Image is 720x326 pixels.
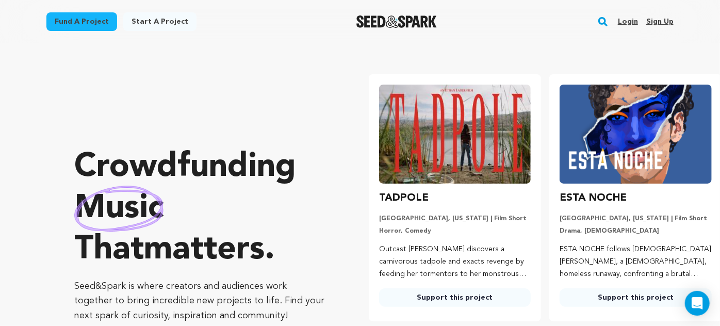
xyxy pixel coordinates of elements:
[560,227,712,235] p: Drama, [DEMOGRAPHIC_DATA]
[46,12,117,31] a: Fund a project
[74,279,328,323] p: Seed&Spark is where creators and audiences work together to bring incredible new projects to life...
[74,186,163,232] img: hand sketched image
[685,291,710,316] div: Open Intercom Messenger
[560,85,712,184] img: ESTA NOCHE image
[379,190,429,206] h3: TADPOLE
[379,288,531,307] a: Support this project
[560,215,712,223] p: [GEOGRAPHIC_DATA], [US_STATE] | Film Short
[560,190,627,206] h3: ESTA NOCHE
[379,215,531,223] p: [GEOGRAPHIC_DATA], [US_STATE] | Film Short
[379,227,531,235] p: Horror, Comedy
[560,243,712,280] p: ESTA NOCHE follows [DEMOGRAPHIC_DATA] [PERSON_NAME], a [DEMOGRAPHIC_DATA], homeless runaway, conf...
[74,147,328,271] p: Crowdfunding that .
[618,13,638,30] a: Login
[560,288,712,307] a: Support this project
[144,234,265,267] span: matters
[356,15,437,28] a: Seed&Spark Homepage
[356,15,437,28] img: Seed&Spark Logo Dark Mode
[123,12,197,31] a: Start a project
[379,243,531,280] p: Outcast [PERSON_NAME] discovers a carnivorous tadpole and exacts revenge by feeding her tormentor...
[379,85,531,184] img: TADPOLE image
[646,13,674,30] a: Sign up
